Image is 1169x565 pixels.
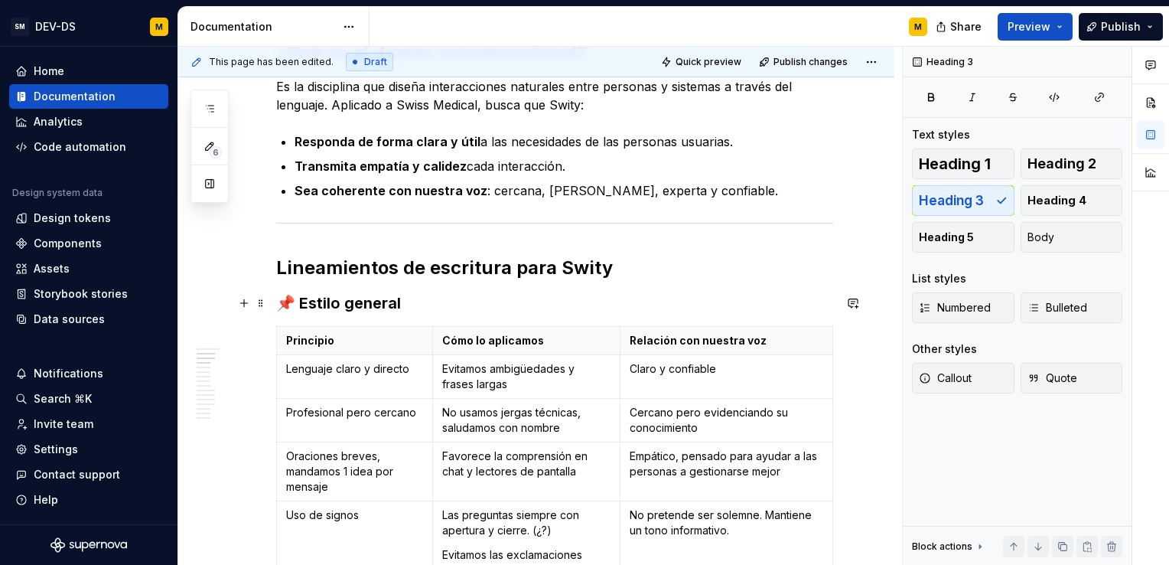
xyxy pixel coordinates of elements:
[9,206,168,230] a: Design tokens
[210,146,222,158] span: 6
[1027,193,1086,208] span: Heading 4
[950,19,982,34] span: Share
[912,222,1014,253] button: Heading 5
[630,361,823,377] p: Claro y confiable
[12,187,103,199] div: Design system data
[442,508,611,538] p: Las preguntas siempre con apertura y cierre. (¿?)
[914,21,922,33] div: M
[9,307,168,331] a: Data sources
[9,462,168,487] button: Contact support
[1021,149,1123,179] button: Heading 2
[3,10,174,43] button: SMDEV-DSM
[9,437,168,462] a: Settings
[919,156,991,171] span: Heading 1
[442,449,611,479] p: Favorece la comprensión en chat y lectores de pantalla
[34,64,64,79] div: Home
[295,157,833,175] p: cada interacción.
[276,77,833,114] p: Es la disciplina que diseña interacciones naturales entre personas y sistemas a través del lengua...
[912,541,972,553] div: Block actions
[919,230,974,245] span: Heading 5
[34,391,92,407] div: Search ⌘K
[9,135,168,159] a: Code automation
[912,127,970,142] div: Text styles
[912,292,1014,323] button: Numbered
[34,312,105,327] div: Data sources
[34,416,93,432] div: Invite team
[630,508,823,538] p: No pretende ser solemne. Mantiene un tono informativo.
[1021,363,1123,394] button: Quote
[286,405,423,420] p: Profesional pero cercano
[9,231,168,256] a: Components
[656,51,748,73] button: Quick preview
[295,183,487,198] strong: Sea coherente con nuestra voz
[9,256,168,281] a: Assets
[1027,371,1077,386] span: Quote
[9,488,168,512] button: Help
[209,56,334,68] span: This page has been edited.
[34,114,83,129] div: Analytics
[364,56,387,68] span: Draft
[9,59,168,83] a: Home
[630,334,767,347] strong: Relación con nuestra voz
[1027,230,1054,245] span: Body
[912,341,977,357] div: Other styles
[295,158,467,174] strong: Transmita empatía y calidez
[9,361,168,386] button: Notifications
[676,56,741,68] span: Quick preview
[630,405,823,436] p: Cercano pero evidenciando su conocimiento
[286,449,423,495] p: Oraciones breves, mandamos 1 idea por mensaje
[34,492,58,508] div: Help
[1079,13,1163,41] button: Publish
[1027,156,1096,171] span: Heading 2
[630,449,823,479] p: Empático, pensado para ayudar a las personas a gestionarse mejor
[190,19,335,34] div: Documentation
[998,13,1073,41] button: Preview
[919,300,991,315] span: Numbered
[9,412,168,436] a: Invite team
[276,292,833,314] h3: 📌 Estilo general
[34,261,70,276] div: Assets
[9,84,168,109] a: Documentation
[912,536,986,557] div: Block actions
[295,181,833,200] p: : cercana, [PERSON_NAME], experta y confiable.
[286,361,423,377] p: Lenguaje claro y directo
[34,236,102,251] div: Components
[912,271,966,286] div: List styles
[34,286,128,302] div: Storybook stories
[928,13,992,41] button: Share
[286,508,423,523] p: Uso de signos
[9,387,168,411] button: Search ⌘K
[773,56,848,68] span: Publish changes
[912,363,1014,394] button: Callout
[34,89,116,104] div: Documentation
[34,467,120,482] div: Contact support
[919,371,972,386] span: Callout
[754,51,855,73] button: Publish changes
[1027,300,1087,315] span: Bulleted
[34,442,78,457] div: Settings
[276,256,833,280] h2: Lineamientos de escritura para Swity
[35,19,76,34] div: DEV-DS
[442,405,611,436] p: No usamos jergas técnicas, saludamos con nombre
[155,21,163,33] div: M
[34,366,103,381] div: Notifications
[1021,222,1123,253] button: Body
[34,139,126,155] div: Code automation
[912,149,1014,179] button: Heading 1
[1021,185,1123,216] button: Heading 4
[295,132,833,151] p: a las necesidades de las personas usuarias.
[9,282,168,306] a: Storybook stories
[1101,19,1141,34] span: Publish
[286,334,334,347] strong: Principio
[11,18,29,36] div: SM
[34,211,111,226] div: Design tokens
[295,134,480,149] strong: Responda de forma clara y útil
[442,361,611,392] p: Evitamos ambigüedades y frases largas
[1008,19,1050,34] span: Preview
[1021,292,1123,323] button: Bulleted
[442,334,544,347] strong: Cómo lo aplicamos
[9,109,168,134] a: Analytics
[50,537,127,553] svg: Supernova Logo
